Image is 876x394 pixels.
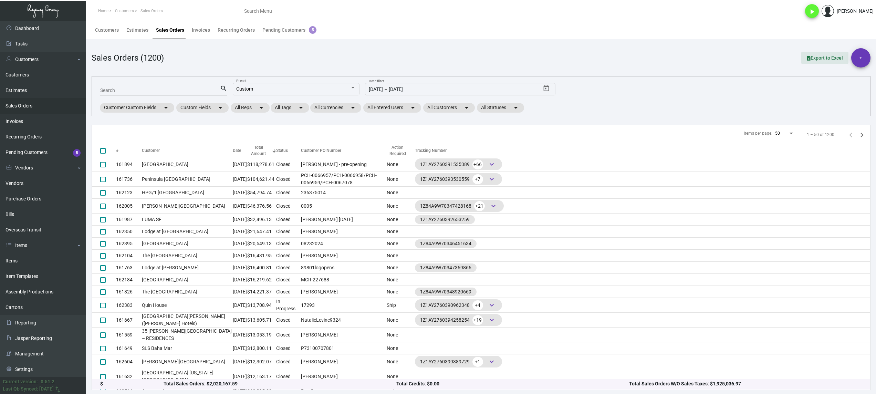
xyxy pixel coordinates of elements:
td: [DATE] [233,286,247,298]
mat-icon: arrow_drop_down [257,104,265,112]
input: Start date [369,87,383,92]
div: 1Z1AY2760392653259 [420,216,470,223]
div: Last Qb Synced: [DATE] [3,385,54,393]
td: $16,219.62 [247,274,276,286]
td: [PERSON_NAME] - pre-opening [298,157,386,172]
td: 0005 [298,199,386,214]
div: Total Sales Orders: $2,020,167.59 [164,381,396,388]
td: Closed [276,262,298,274]
mat-select: Items per page: [775,131,794,136]
td: [PERSON_NAME] [298,354,386,369]
td: LUMA SF [142,214,233,226]
td: [GEOGRAPHIC_DATA] [US_STATE][GEOGRAPHIC_DATA] [142,369,233,384]
td: 161894 [116,157,142,172]
td: Ship [387,298,415,313]
mat-chip: All Reps [231,103,270,113]
div: 1Z1AY2760391535389 [420,159,497,169]
span: +19 [472,315,483,325]
div: Current version: [3,378,38,385]
td: Closed [276,157,298,172]
td: [DATE] [233,369,247,384]
td: The [GEOGRAPHIC_DATA] [142,250,233,262]
button: + [851,48,870,68]
td: None [387,157,415,172]
td: [DATE] [233,214,247,226]
div: Tracking Number [415,147,870,154]
td: 162184 [116,274,142,286]
td: [DATE] [233,226,247,238]
div: Customer PO Number [301,147,386,154]
span: 50 [775,131,780,136]
td: 08232024 [298,238,386,250]
span: keyboard_arrow_down [488,357,496,366]
div: Total Sales Orders W/O Sales Taxes: $1,925,036.97 [629,381,862,388]
mat-icon: arrow_drop_down [216,104,225,112]
td: [PERSON_NAME][GEOGRAPHIC_DATA] [142,354,233,369]
td: None [387,274,415,286]
td: Closed [276,354,298,369]
td: 162604 [116,354,142,369]
mat-icon: arrow_drop_down [462,104,471,112]
td: None [387,238,415,250]
td: Closed [276,172,298,187]
div: 1Z1AY2760394258254 [420,315,497,325]
td: [GEOGRAPHIC_DATA] [142,274,233,286]
td: None [387,199,415,214]
td: $14,221.37 [247,286,276,298]
div: Sales Orders [156,27,184,34]
td: $20,549.13 [247,238,276,250]
div: 1 – 50 of 1200 [807,132,834,138]
td: 161649 [116,342,142,354]
td: [DATE] [233,187,247,199]
td: HPG/1 [GEOGRAPHIC_DATA] [142,187,233,199]
td: None [387,286,415,298]
td: 161559 [116,328,142,342]
button: Previous page [845,129,856,140]
td: $16,431.95 [247,250,276,262]
td: [DATE] [233,172,247,187]
td: [PERSON_NAME][GEOGRAPHIC_DATA] [142,199,233,214]
mat-icon: arrow_drop_down [512,104,520,112]
td: [DATE] [233,342,247,354]
span: keyboard_arrow_down [488,160,496,168]
td: Closed [276,226,298,238]
div: 1Z84A9W70348920669 [420,288,471,295]
button: play_arrow [805,4,819,18]
div: Action Required [387,144,415,157]
td: [DATE] [233,157,247,172]
span: – [384,87,387,92]
td: 35 [PERSON_NAME][GEOGRAPHIC_DATA] – RESIDENCES [142,328,233,342]
td: None [387,313,415,328]
span: Home [98,9,108,13]
td: PCH-0066957/PCH-0066958/PCH-0066959/PCH-0067078 [298,172,386,187]
div: Customer PO Number [301,147,341,154]
td: Quin House [142,298,233,313]
td: [GEOGRAPHIC_DATA][PERSON_NAME] ([PERSON_NAME] Hotels) [142,313,233,328]
td: Closed [276,199,298,214]
td: $12,163.17 [247,369,276,384]
div: Action Required [387,144,409,157]
div: Total Credits: $0.00 [396,381,629,388]
td: Closed [276,369,298,384]
td: $16,400.81 [247,262,276,274]
td: None [387,342,415,354]
td: [DATE] [233,262,247,274]
td: [PERSON_NAME] [298,250,386,262]
td: [DATE] [233,354,247,369]
div: Total Amount [247,144,270,157]
td: 236375014 [298,187,386,199]
td: 162104 [116,250,142,262]
td: [PERSON_NAME] [298,369,386,384]
span: Customers [115,9,134,13]
td: [DATE] [233,238,247,250]
div: Date [233,147,247,154]
span: +1 [472,357,483,367]
span: Custom [236,86,253,92]
td: $12,302.07 [247,354,276,369]
td: 161736 [116,172,142,187]
div: Invoices [192,27,210,34]
div: Customer [142,147,160,154]
td: SLS Baha Mar [142,342,233,354]
mat-icon: search [220,84,227,93]
div: Pending Customers [262,27,316,34]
